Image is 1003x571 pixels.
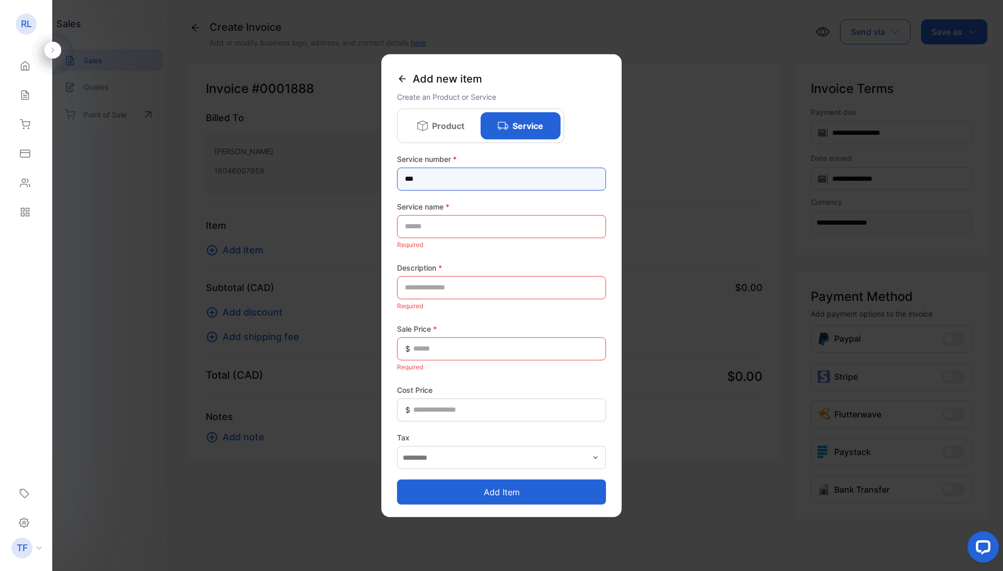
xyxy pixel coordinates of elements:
p: Required [397,299,606,312]
iframe: LiveChat chat widget [959,527,1003,571]
button: Add item [397,480,606,505]
span: Add new item [413,71,482,86]
p: Service [512,119,543,132]
label: Service number [397,153,606,164]
label: Tax [397,432,606,442]
label: Sale Price [397,323,606,334]
label: Cost Price [397,384,606,395]
span: $ [405,343,410,354]
p: Required [397,238,606,251]
p: Required [397,360,606,374]
span: $ [405,404,410,415]
p: TF [17,541,28,555]
p: RL [21,17,32,31]
p: Product [432,119,464,132]
span: Create an Product or Service [397,92,496,101]
label: Description [397,262,606,273]
label: Service name [397,201,606,212]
